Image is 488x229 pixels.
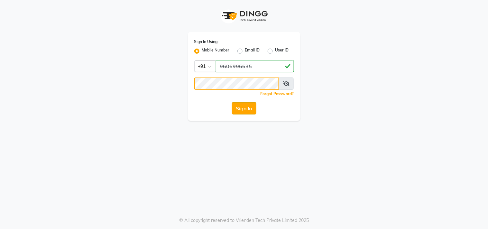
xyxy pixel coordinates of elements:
label: Sign In Using: [194,39,219,45]
a: Forgot Password? [261,91,294,96]
label: Email ID [245,47,260,55]
input: Username [194,78,280,90]
label: Mobile Number [202,47,230,55]
input: Username [216,60,294,72]
img: logo1.svg [218,6,270,25]
button: Sign In [232,102,256,114]
label: User ID [275,47,289,55]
